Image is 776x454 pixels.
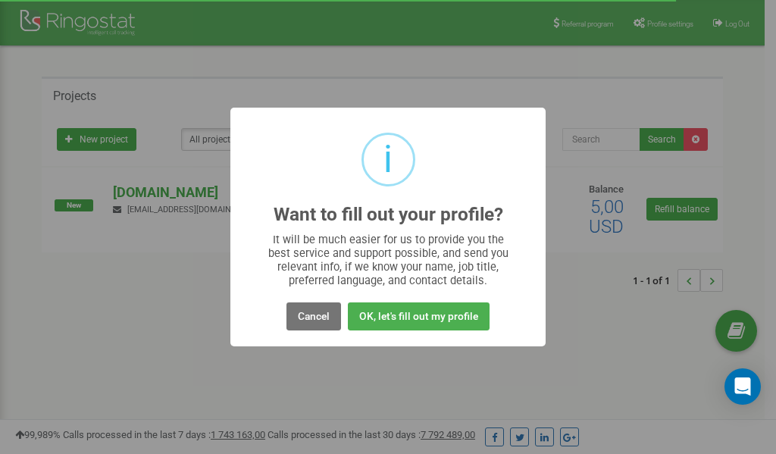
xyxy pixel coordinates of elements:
[348,302,490,330] button: OK, let's fill out my profile
[261,233,516,287] div: It will be much easier for us to provide you the best service and support possible, and send you ...
[724,368,761,405] div: Open Intercom Messenger
[274,205,503,225] h2: Want to fill out your profile?
[383,135,393,184] div: i
[286,302,341,330] button: Cancel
